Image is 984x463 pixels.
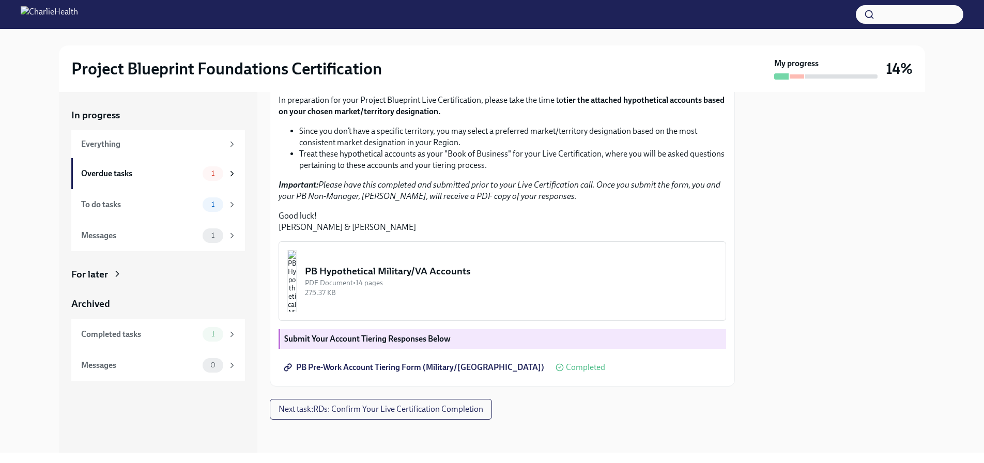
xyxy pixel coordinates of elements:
[204,361,222,369] span: 0
[81,329,198,340] div: Completed tasks
[279,210,726,233] p: Good luck! [PERSON_NAME] & [PERSON_NAME]
[71,130,245,158] a: Everything
[81,230,198,241] div: Messages
[566,363,605,372] span: Completed
[71,109,245,122] a: In progress
[279,357,551,378] a: PB Pre-Work Account Tiering Form (Military/[GEOGRAPHIC_DATA])
[71,350,245,381] a: Messages0
[71,268,108,281] div: For later
[205,169,221,177] span: 1
[305,288,717,298] div: 275.37 KB
[279,404,483,414] span: Next task : RDs: Confirm Your Live Certification Completion
[81,138,223,150] div: Everything
[305,278,717,288] div: PDF Document • 14 pages
[71,297,245,311] a: Archived
[774,58,819,69] strong: My progress
[81,199,198,210] div: To do tasks
[71,189,245,220] a: To do tasks1
[305,265,717,278] div: PB Hypothetical Military/VA Accounts
[299,126,726,148] li: Since you don’t have a specific territory, you may select a preferred market/territory designatio...
[205,231,221,239] span: 1
[279,180,720,201] em: Please have this completed and submitted prior to your Live Certification call. Once you submit t...
[71,58,382,79] h2: Project Blueprint Foundations Certification
[81,168,198,179] div: Overdue tasks
[287,250,297,312] img: PB Hypothetical Military/VA Accounts
[205,200,221,208] span: 1
[279,241,726,321] button: PB Hypothetical Military/VA AccountsPDF Document•14 pages275.37 KB
[71,319,245,350] a: Completed tasks1
[886,59,913,78] h3: 14%
[81,360,198,371] div: Messages
[205,330,221,338] span: 1
[270,399,492,420] button: Next task:RDs: Confirm Your Live Certification Completion
[279,95,726,117] p: In preparation for your Project Blueprint Live Certification, please take the time to
[284,334,451,344] strong: Submit Your Account Tiering Responses Below
[71,268,245,281] a: For later
[71,158,245,189] a: Overdue tasks1
[279,180,318,190] strong: Important:
[299,148,726,171] li: Treat these hypothetical accounts as your "Book of Business" for your Live Certification, where y...
[286,362,544,373] span: PB Pre-Work Account Tiering Form (Military/[GEOGRAPHIC_DATA])
[21,6,78,23] img: CharlieHealth
[71,220,245,251] a: Messages1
